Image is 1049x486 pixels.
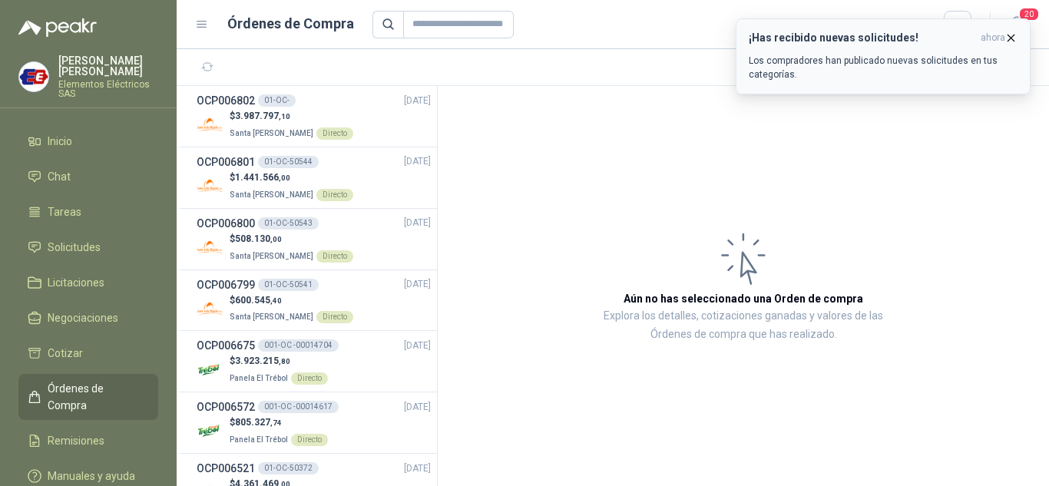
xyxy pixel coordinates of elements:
span: 1.441.566 [235,172,290,183]
div: Directo [316,127,353,140]
span: 508.130 [235,233,282,244]
span: 20 [1018,7,1040,21]
div: Directo [291,434,328,446]
button: ¡Has recibido nuevas solicitudes!ahora Los compradores han publicado nuevas solicitudes en tus ca... [736,18,1031,94]
p: $ [230,354,328,369]
span: [DATE] [404,154,431,169]
h1: Órdenes de Compra [227,13,354,35]
span: 805.327 [235,417,282,428]
span: ,00 [270,235,282,243]
span: Remisiones [48,432,104,449]
div: Directo [316,189,353,201]
span: Licitaciones [48,274,104,291]
h3: OCP006801 [197,154,255,170]
div: 001-OC -00014617 [258,401,339,413]
span: [DATE] [404,216,431,230]
h3: Aún no has seleccionado una Orden de compra [624,290,863,307]
div: 01-OC-50372 [258,462,319,474]
span: Inicio [48,133,72,150]
a: Tareas [18,197,158,226]
a: OCP00680101-OC-50544[DATE] Company Logo$1.441.566,00Santa [PERSON_NAME]Directo [197,154,431,202]
a: Cotizar [18,339,158,368]
div: Directo [291,372,328,385]
span: 3.987.797 [235,111,290,121]
p: $ [230,109,353,124]
h3: OCP006799 [197,276,255,293]
p: $ [230,170,353,185]
h3: OCP006521 [197,460,255,477]
span: Santa [PERSON_NAME] [230,190,313,199]
span: Órdenes de Compra [48,380,144,414]
div: 01-OC-50541 [258,279,319,291]
span: Solicitudes [48,239,101,256]
span: 3.923.215 [235,355,290,366]
h3: OCP006572 [197,398,255,415]
img: Company Logo [197,173,223,200]
span: [DATE] [404,277,431,292]
img: Company Logo [197,111,223,138]
a: OCP00680001-OC-50543[DATE] Company Logo$508.130,00Santa [PERSON_NAME]Directo [197,215,431,263]
div: Directo [316,250,353,263]
h3: OCP006675 [197,337,255,354]
span: 600.545 [235,295,282,306]
p: [PERSON_NAME] [PERSON_NAME] [58,55,158,77]
p: $ [230,415,328,430]
a: Inicio [18,127,158,156]
span: Santa [PERSON_NAME] [230,129,313,137]
a: Chat [18,162,158,191]
div: 001-OC -00014704 [258,339,339,352]
a: OCP00679901-OC-50541[DATE] Company Logo$600.545,40Santa [PERSON_NAME]Directo [197,276,431,325]
span: Tareas [48,203,81,220]
a: OCP00680201-OC-[DATE] Company Logo$3.987.797,10Santa [PERSON_NAME]Directo [197,92,431,141]
h3: OCP006802 [197,92,255,109]
a: Órdenes de Compra [18,374,158,420]
h3: ¡Has recibido nuevas solicitudes! [749,31,975,45]
img: Company Logo [197,418,223,445]
button: 20 [1003,11,1031,38]
a: Licitaciones [18,268,158,297]
img: Company Logo [197,234,223,261]
p: Elementos Eléctricos SAS [58,80,158,98]
p: $ [230,232,353,246]
span: ,74 [270,418,282,427]
a: Solicitudes [18,233,158,262]
a: Negociaciones [18,303,158,332]
span: Cotizar [48,345,83,362]
img: Company Logo [197,356,223,383]
span: Santa [PERSON_NAME] [230,252,313,260]
img: Company Logo [19,62,48,91]
div: 01-OC-50543 [258,217,319,230]
span: Chat [48,168,71,185]
span: ,40 [270,296,282,305]
span: Panela El Trébol [230,435,288,444]
div: 01-OC-50544 [258,156,319,168]
a: Remisiones [18,426,158,455]
div: 01-OC- [258,94,296,107]
a: OCP006572001-OC -00014617[DATE] Company Logo$805.327,74Panela El TrébolDirecto [197,398,431,447]
span: ,00 [279,174,290,182]
span: ahora [981,31,1005,45]
span: Panela El Trébol [230,374,288,382]
a: OCP006675001-OC -00014704[DATE] Company Logo$3.923.215,80Panela El TrébolDirecto [197,337,431,385]
span: ,80 [279,357,290,365]
img: Logo peakr [18,18,97,37]
img: Company Logo [197,295,223,322]
h3: OCP006800 [197,215,255,232]
p: Explora los detalles, cotizaciones ganadas y valores de las Órdenes de compra que has realizado. [591,307,895,344]
span: [DATE] [404,339,431,353]
span: Santa [PERSON_NAME] [230,312,313,321]
p: $ [230,293,353,308]
span: [DATE] [404,461,431,476]
span: [DATE] [404,94,431,108]
div: Directo [316,311,353,323]
p: Los compradores han publicado nuevas solicitudes en tus categorías. [749,54,1018,81]
span: [DATE] [404,400,431,415]
span: Manuales y ayuda [48,468,135,484]
span: ,10 [279,112,290,121]
span: Negociaciones [48,309,118,326]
